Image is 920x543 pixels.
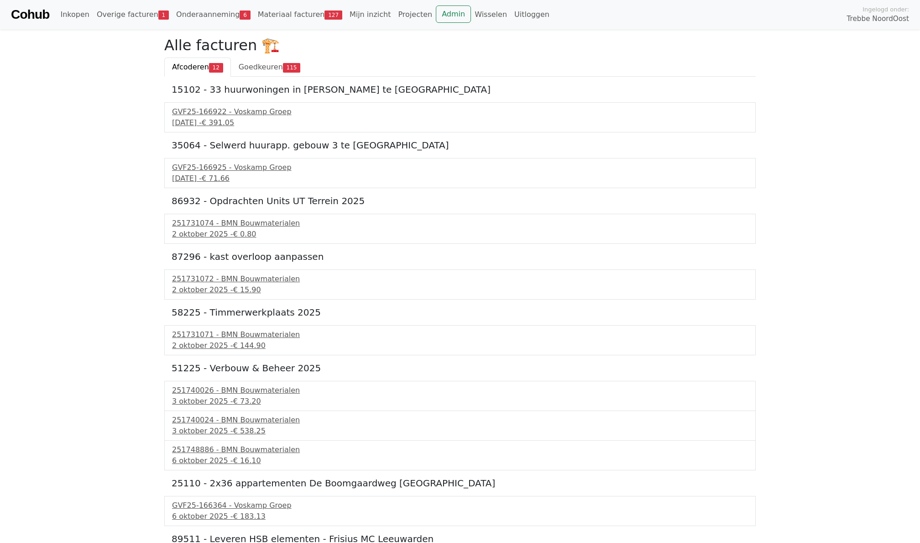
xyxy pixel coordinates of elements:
[164,58,231,77] a: Afcoderen12
[172,106,748,117] div: GVF25-166922 - Voskamp Groep
[847,14,909,24] span: Trebbe NoordOost
[233,427,266,435] span: € 538.25
[164,37,756,54] h2: Alle facturen 🏗️
[172,415,748,426] div: 251740024 - BMN Bouwmaterialen
[346,5,395,24] a: Mijn inzicht
[172,385,748,396] div: 251740026 - BMN Bouwmaterialen
[172,63,209,71] span: Afcoderen
[57,5,93,24] a: Inkopen
[172,285,748,295] div: 2 oktober 2025 -
[172,396,748,407] div: 3 oktober 2025 -
[511,5,553,24] a: Uitloggen
[172,274,748,285] div: 251731072 - BMN Bouwmaterialen
[11,4,49,26] a: Cohub
[202,118,234,127] span: € 391.05
[172,84,748,95] h5: 15102 - 33 huurwoningen in [PERSON_NAME] te [GEOGRAPHIC_DATA]
[862,5,909,14] span: Ingelogd onder:
[93,5,172,24] a: Overige facturen1
[172,162,748,173] div: GVF25-166925 - Voskamp Groep
[158,11,169,20] span: 1
[172,329,748,351] a: 251731071 - BMN Bouwmaterialen2 oktober 2025 -€ 144.90
[172,307,748,318] h5: 58225 - Timmerwerkplaats 2025
[240,11,250,20] span: 6
[172,5,254,24] a: Onderaanneming6
[233,341,266,350] span: € 144.90
[172,140,748,151] h5: 35064 - Selwerd huurapp. gebouw 3 te [GEOGRAPHIC_DATA]
[172,251,748,262] h5: 87296 - kast overloop aanpassen
[233,397,261,406] span: € 73.20
[172,500,748,522] a: GVF25-166364 - Voskamp Groep6 oktober 2025 -€ 183.13
[233,285,261,294] span: € 15.90
[172,363,748,374] h5: 51225 - Verbouw & Beheer 2025
[172,229,748,240] div: 2 oktober 2025 -
[172,444,748,455] div: 251748886 - BMN Bouwmaterialen
[172,415,748,437] a: 251740024 - BMN Bouwmaterialen3 oktober 2025 -€ 538.25
[283,63,301,72] span: 115
[231,58,308,77] a: Goedkeuren115
[172,117,748,128] div: [DATE] -
[436,5,471,23] a: Admin
[471,5,511,24] a: Wisselen
[233,230,256,238] span: € 0.80
[209,63,223,72] span: 12
[172,162,748,184] a: GVF25-166925 - Voskamp Groep[DATE] -€ 71.66
[254,5,346,24] a: Materiaal facturen127
[324,11,342,20] span: 127
[233,512,266,521] span: € 183.13
[172,444,748,466] a: 251748886 - BMN Bouwmaterialen6 oktober 2025 -€ 16.10
[172,329,748,340] div: 251731071 - BMN Bouwmaterialen
[172,511,748,522] div: 6 oktober 2025 -
[239,63,283,71] span: Goedkeuren
[172,274,748,295] a: 251731072 - BMN Bouwmaterialen2 oktober 2025 -€ 15.90
[172,500,748,511] div: GVF25-166364 - Voskamp Groep
[172,385,748,407] a: 251740026 - BMN Bouwmaterialen3 oktober 2025 -€ 73.20
[172,195,748,206] h5: 86932 - Opdrachten Units UT Terrein 2025
[172,340,748,351] div: 2 oktober 2025 -
[172,173,748,184] div: [DATE] -
[172,455,748,466] div: 6 oktober 2025 -
[394,5,436,24] a: Projecten
[172,426,748,437] div: 3 oktober 2025 -
[172,218,748,240] a: 251731074 - BMN Bouwmaterialen2 oktober 2025 -€ 0.80
[172,218,748,229] div: 251731074 - BMN Bouwmaterialen
[202,174,230,183] span: € 71.66
[172,106,748,128] a: GVF25-166922 - Voskamp Groep[DATE] -€ 391.05
[233,456,261,465] span: € 16.10
[172,478,748,489] h5: 25110 - 2x36 appartementen De Boomgaardweg [GEOGRAPHIC_DATA]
